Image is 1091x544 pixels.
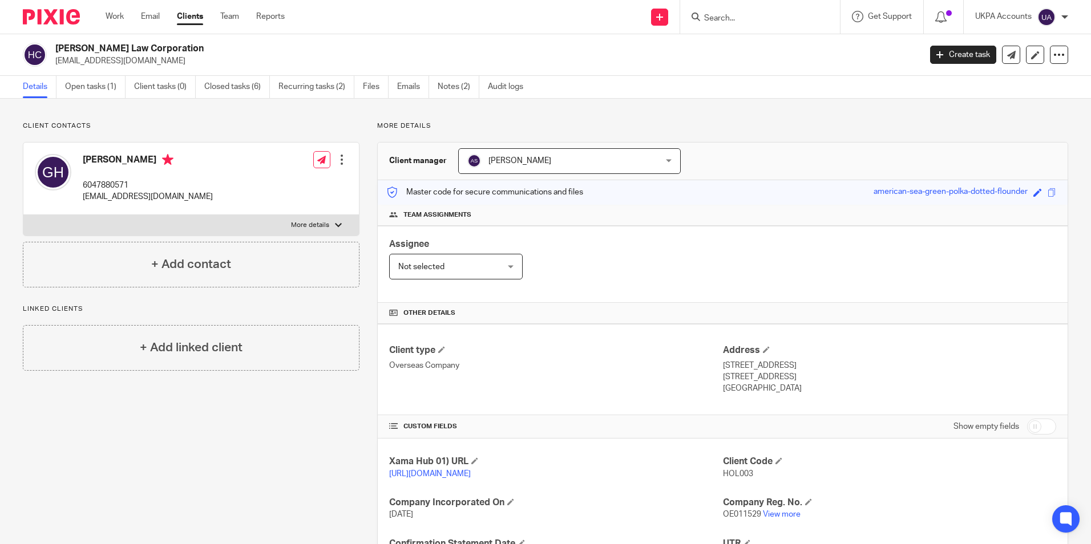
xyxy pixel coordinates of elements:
[723,497,1056,509] h4: Company Reg. No.
[141,11,160,22] a: Email
[162,154,173,165] i: Primary
[723,470,753,478] span: HOL003
[975,11,1032,22] p: UKPA Accounts
[83,180,213,191] p: 6047880571
[35,154,71,190] img: svg%3E
[389,155,447,167] h3: Client manager
[467,154,481,168] img: svg%3E
[220,11,239,22] a: Team
[386,186,583,198] p: Master code for secure communications and files
[397,76,429,98] a: Emails
[23,43,47,67] img: svg%3E
[723,456,1056,468] h4: Client Code
[703,14,806,24] input: Search
[723,371,1056,383] p: [STREET_ADDRESS]
[291,221,329,230] p: More details
[930,46,996,64] a: Create task
[723,360,1056,371] p: [STREET_ADDRESS]
[389,239,429,249] span: Assignee
[23,305,359,314] p: Linked clients
[65,76,126,98] a: Open tasks (1)
[177,11,203,22] a: Clients
[389,497,722,509] h4: Company Incorporated On
[278,76,354,98] a: Recurring tasks (2)
[377,121,1068,131] p: More details
[953,421,1019,432] label: Show empty fields
[151,255,231,273] h4: + Add contact
[204,76,270,98] a: Closed tasks (6)
[83,191,213,202] p: [EMAIL_ADDRESS][DOMAIN_NAME]
[363,76,389,98] a: Files
[868,13,912,21] span: Get Support
[763,510,801,518] a: View more
[723,344,1056,356] h4: Address
[256,11,285,22] a: Reports
[23,9,80,25] img: Pixie
[389,360,722,371] p: Overseas Company
[723,510,761,518] span: OE011529
[438,76,479,98] a: Notes (2)
[140,339,243,356] h4: + Add linked client
[106,11,124,22] a: Work
[55,43,741,55] h2: [PERSON_NAME] Law Corporation
[83,154,213,168] h4: [PERSON_NAME]
[23,76,56,98] a: Details
[389,510,413,518] span: [DATE]
[23,121,359,131] p: Client contacts
[403,308,455,318] span: Other details
[389,470,471,478] a: [URL][DOMAIN_NAME]
[134,76,196,98] a: Client tasks (0)
[488,76,532,98] a: Audit logs
[723,383,1056,394] p: [GEOGRAPHIC_DATA]
[874,186,1028,199] div: american-sea-green-polka-dotted-flounder
[398,263,445,271] span: Not selected
[389,344,722,356] h4: Client type
[389,422,722,431] h4: CUSTOM FIELDS
[389,456,722,468] h4: Xama Hub 01) URL
[403,210,471,220] span: Team assignments
[55,55,913,67] p: [EMAIL_ADDRESS][DOMAIN_NAME]
[488,157,551,165] span: [PERSON_NAME]
[1037,8,1056,26] img: svg%3E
